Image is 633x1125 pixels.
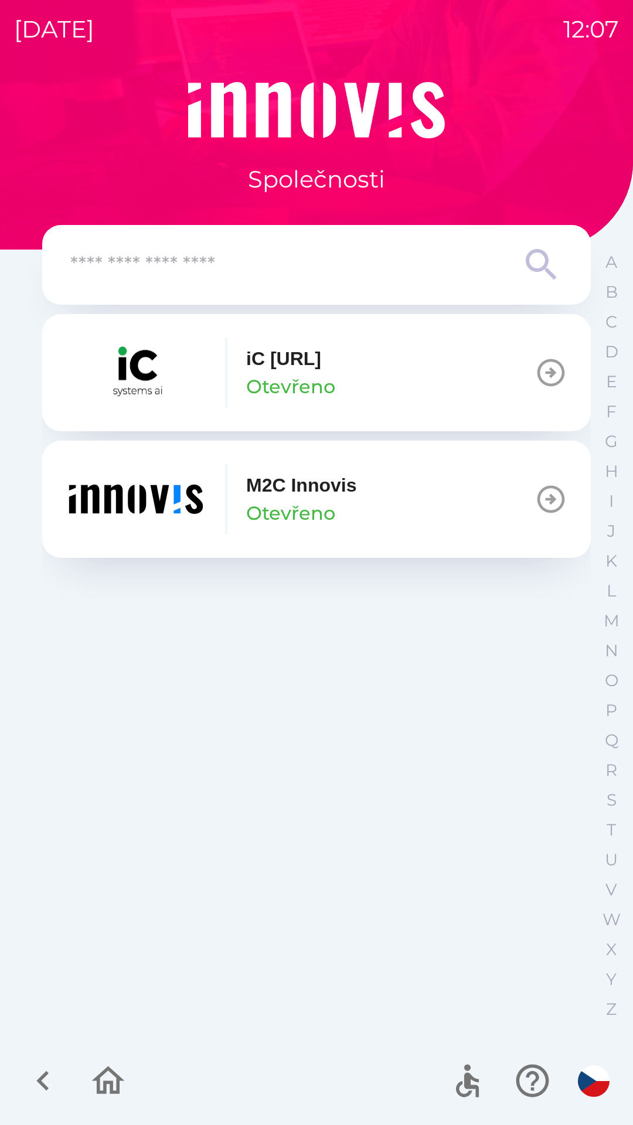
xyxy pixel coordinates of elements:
button: Q [597,725,626,755]
button: A [597,247,626,277]
p: S [607,790,617,810]
button: O [597,666,626,696]
p: Otevřeno [246,499,335,527]
p: K [605,551,617,571]
button: I [597,486,626,516]
p: T [607,820,616,840]
p: F [606,401,617,422]
p: P [605,700,617,721]
button: D [597,337,626,367]
p: O [605,670,618,691]
button: M [597,606,626,636]
p: R [605,760,617,780]
img: ef454dd6-c04b-4b09-86fc-253a1223f7b7.png [66,464,206,534]
button: G [597,427,626,456]
p: U [605,850,618,870]
button: R [597,755,626,785]
button: Y [597,964,626,994]
button: N [597,636,626,666]
p: X [606,939,617,960]
p: V [605,879,617,900]
p: Otevřeno [246,373,335,401]
p: A [605,252,617,272]
button: V [597,875,626,905]
img: cs flag [578,1065,610,1097]
p: Společnosti [248,162,385,197]
img: 0b57a2db-d8c2-416d-bc33-8ae43c84d9d8.png [66,337,206,408]
img: Logo [42,82,591,138]
button: J [597,516,626,546]
p: D [605,342,618,362]
p: M [604,611,620,631]
p: Y [606,969,617,990]
button: L [597,576,626,606]
p: G [605,431,618,452]
p: W [603,909,621,930]
button: E [597,367,626,397]
p: C [605,312,617,332]
p: L [607,581,616,601]
button: S [597,785,626,815]
button: F [597,397,626,427]
button: Z [597,994,626,1024]
p: 12:07 [563,12,619,47]
p: B [605,282,618,302]
p: J [607,521,615,541]
button: H [597,456,626,486]
p: iC [URL] [246,345,321,373]
p: M2C Innovis [246,471,356,499]
button: C [597,307,626,337]
button: U [597,845,626,875]
p: E [606,371,617,392]
button: W [597,905,626,935]
button: iC [URL]Otevřeno [42,314,591,431]
button: K [597,546,626,576]
button: P [597,696,626,725]
p: [DATE] [14,12,94,47]
button: X [597,935,626,964]
button: B [597,277,626,307]
p: I [609,491,614,512]
p: H [605,461,618,482]
button: M2C InnovisOtevřeno [42,441,591,558]
p: Q [605,730,618,751]
p: Z [606,999,617,1020]
button: T [597,815,626,845]
p: N [605,640,618,661]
